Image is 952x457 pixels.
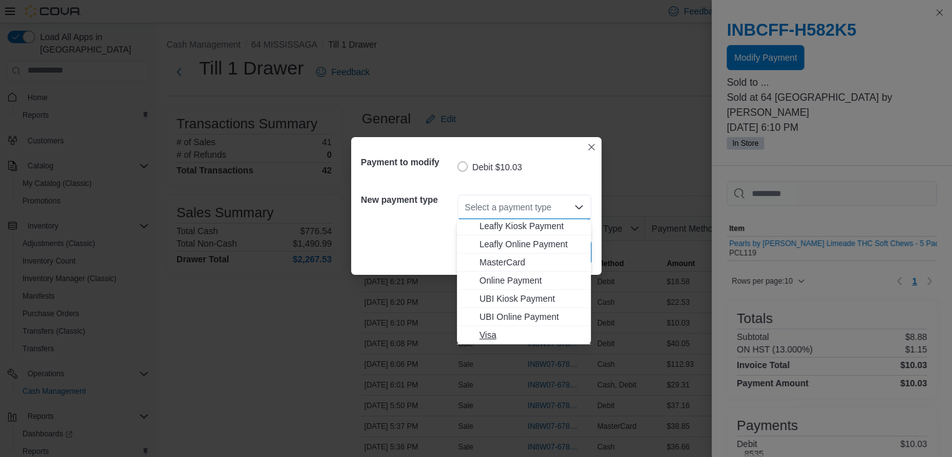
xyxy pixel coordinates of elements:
button: UBI Online Payment [457,308,591,326]
label: Debit $10.03 [458,160,522,175]
button: UBI Kiosk Payment [457,290,591,308]
button: Visa [457,326,591,344]
span: MasterCard [479,256,583,269]
span: UBI Online Payment [479,311,583,323]
button: Closes this modal window [584,140,599,155]
span: Online Payment [479,274,583,287]
span: Leafly Kiosk Payment [479,220,583,232]
button: Leafly Kiosk Payment [457,217,591,235]
span: Leafly Online Payment [479,238,583,250]
button: Close list of options [574,202,584,212]
span: Visa [479,329,583,341]
button: Online Payment [457,272,591,290]
button: Leafly Online Payment [457,235,591,254]
h5: New payment type [361,187,455,212]
span: UBI Kiosk Payment [479,292,583,305]
button: MasterCard [457,254,591,272]
input: Accessible screen reader label [465,200,466,215]
h5: Payment to modify [361,150,455,175]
